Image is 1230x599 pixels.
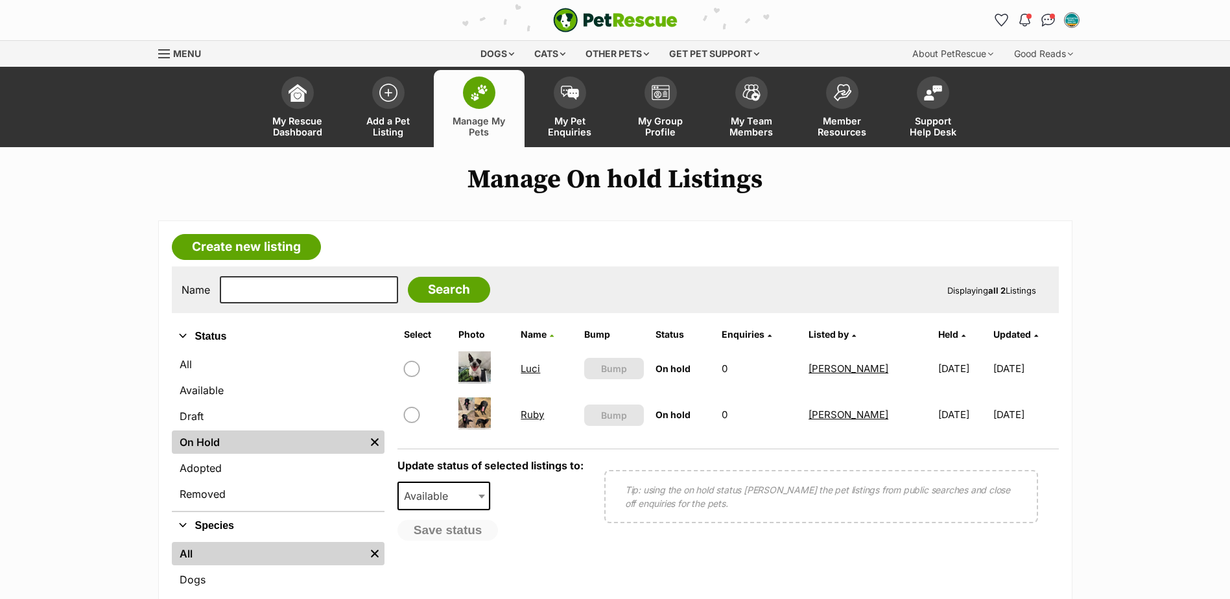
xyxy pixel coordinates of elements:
[650,324,715,345] th: Status
[541,115,599,137] span: My Pet Enquiries
[988,285,1006,296] strong: all 2
[158,41,210,64] a: Menu
[656,409,691,420] span: On hold
[584,358,644,379] button: Bump
[172,379,384,402] a: Available
[813,115,871,137] span: Member Resources
[1019,14,1030,27] img: notifications-46538b983faf8c2785f20acdc204bb7945ddae34d4c08c2a6579f10ce5e182be.svg
[359,115,418,137] span: Add a Pet Listing
[652,85,670,100] img: group-profile-icon-3fa3cf56718a62981997c0bc7e787c4b2cf8bcc04b72c1350f741eb67cf2f40e.svg
[1065,14,1078,27] img: Tameka Saville profile pic
[397,520,499,541] button: Save status
[947,285,1036,296] span: Displaying Listings
[521,329,547,340] span: Name
[289,84,307,102] img: dashboard-icon-eb2f2d2d3e046f16d808141f083e7271f6b2e854fb5c12c21221c1fb7104beca.svg
[561,86,579,100] img: pet-enquiries-icon-7e3ad2cf08bfb03b45e93fb7055b45f3efa6380592205ae92323e6603595dc1f.svg
[408,277,490,303] input: Search
[172,517,384,534] button: Species
[809,329,856,340] a: Listed by
[924,85,942,100] img: help-desk-icon-fdf02630f3aa405de69fd3d07c3f3aa587a6932b1a1747fa1d2bba05be0121f9.svg
[809,408,888,421] a: [PERSON_NAME]
[172,405,384,428] a: Draft
[1005,41,1082,67] div: Good Reads
[722,329,772,340] a: Enquiries
[993,329,1031,340] span: Updated
[172,482,384,506] a: Removed
[553,8,678,32] a: PetRescue
[399,324,453,345] th: Select
[904,115,962,137] span: Support Help Desk
[172,430,365,454] a: On Hold
[553,8,678,32] img: logo-e224e6f780fb5917bec1dbf3a21bbac754714ae5b6737aabdf751b685950b380.svg
[471,41,523,67] div: Dogs
[1061,10,1082,30] button: My account
[397,459,584,472] label: Update status of selected listings to:
[722,329,764,340] span: translation missing: en.admin.listings.index.attributes.enquiries
[833,84,851,101] img: member-resources-icon-8e73f808a243e03378d46382f2149f9095a855e16c252ad45f914b54edf8863c.svg
[809,362,888,375] a: [PERSON_NAME]
[521,362,540,375] a: Luci
[888,70,978,147] a: Support Help Desk
[722,115,781,137] span: My Team Members
[1038,10,1059,30] a: Conversations
[343,70,434,147] a: Add a Pet Listing
[933,392,992,437] td: [DATE]
[903,41,1002,67] div: About PetRescue
[991,10,1012,30] a: Favourites
[525,41,574,67] div: Cats
[632,115,690,137] span: My Group Profile
[453,324,514,345] th: Photo
[993,392,1057,437] td: [DATE]
[716,392,802,437] td: 0
[172,568,384,591] a: Dogs
[1041,14,1055,27] img: chat-41dd97257d64d25036548639549fe6c8038ab92f7586957e7f3b1b290dea8141.svg
[601,362,627,375] span: Bump
[365,430,384,454] a: Remove filter
[268,115,327,137] span: My Rescue Dashboard
[172,353,384,376] a: All
[470,84,488,101] img: manage-my-pets-icon-02211641906a0b7f246fdf0571729dbe1e7629f14944591b6c1af311fb30b64b.svg
[706,70,797,147] a: My Team Members
[379,84,397,102] img: add-pet-listing-icon-0afa8454b4691262ce3f59096e99ab1cd57d4a30225e0717b998d2c9b9846f56.svg
[397,482,491,510] span: Available
[173,48,201,59] span: Menu
[252,70,343,147] a: My Rescue Dashboard
[579,324,649,345] th: Bump
[172,542,365,565] a: All
[993,346,1057,391] td: [DATE]
[991,10,1082,30] ul: Account quick links
[656,363,691,374] span: On hold
[993,329,1038,340] a: Updated
[938,329,965,340] a: Held
[172,328,384,345] button: Status
[615,70,706,147] a: My Group Profile
[576,41,658,67] div: Other pets
[365,542,384,565] a: Remove filter
[809,329,849,340] span: Listed by
[1015,10,1035,30] button: Notifications
[938,329,958,340] span: Held
[797,70,888,147] a: Member Resources
[742,84,761,101] img: team-members-icon-5396bd8760b3fe7c0b43da4ab00e1e3bb1a5d9ba89233759b79545d2d3fc5d0d.svg
[434,70,525,147] a: Manage My Pets
[933,346,992,391] td: [DATE]
[399,487,461,505] span: Available
[625,483,1017,510] p: Tip: using the on hold status [PERSON_NAME] the pet listings from public searches and close off e...
[584,405,644,426] button: Bump
[521,329,554,340] a: Name
[182,284,210,296] label: Name
[660,41,768,67] div: Get pet support
[172,234,321,260] a: Create new listing
[521,408,544,421] a: Ruby
[172,456,384,480] a: Adopted
[716,346,802,391] td: 0
[172,350,384,511] div: Status
[601,408,627,422] span: Bump
[450,115,508,137] span: Manage My Pets
[525,70,615,147] a: My Pet Enquiries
